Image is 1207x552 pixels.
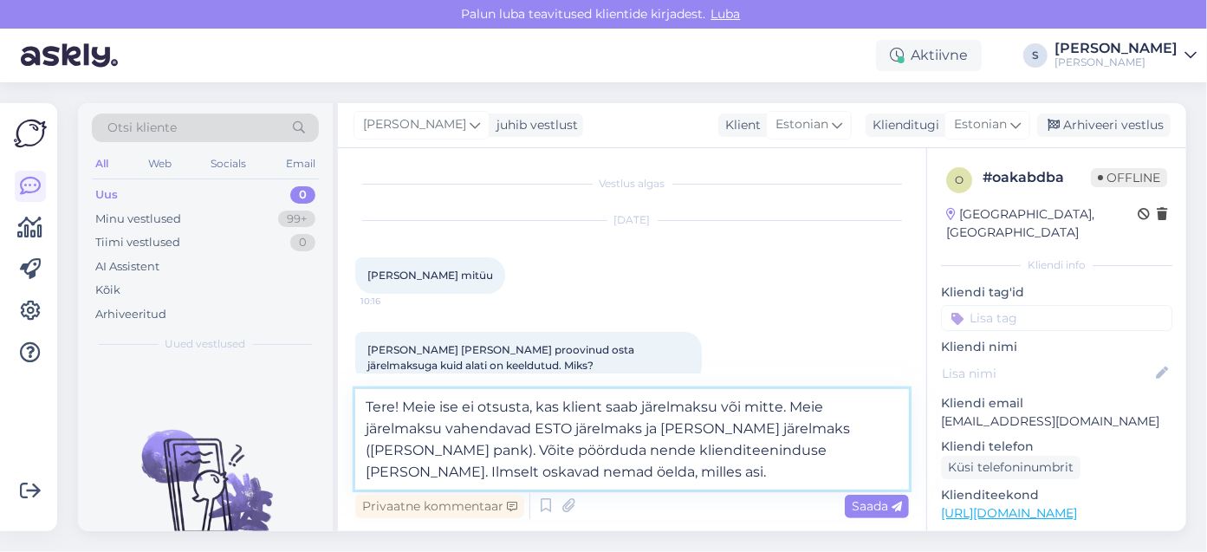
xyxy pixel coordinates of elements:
div: Privaatne kommentaar [355,495,524,518]
span: Uued vestlused [165,336,246,352]
div: Klienditugi [866,116,939,134]
div: Uus [95,186,118,204]
div: 0 [290,186,315,204]
div: Kliendi info [941,257,1172,273]
div: Vestlus algas [355,176,909,192]
div: AI Assistent [95,258,159,276]
div: Web [145,153,175,175]
p: Kliendi telefon [941,438,1172,456]
p: Kliendi nimi [941,338,1172,356]
p: Klienditeekond [941,486,1172,504]
textarea: Tere! Meie ise ei otsusta, kas klient saab järelmaksu või mitte. Meie järelmaksu vahendavad ESTO ... [355,389,909,490]
p: Kliendi tag'id [941,283,1172,302]
div: # oakabdba [983,167,1091,188]
span: Otsi kliente [107,119,177,137]
div: 0 [290,234,315,251]
span: Saada [852,498,902,514]
div: 99+ [278,211,315,228]
div: Klient [718,116,761,134]
div: Küsi telefoninumbrit [941,456,1080,479]
div: Arhiveeri vestlus [1037,114,1171,137]
div: Arhiveeritud [95,306,166,323]
div: Aktiivne [876,40,982,71]
div: Socials [207,153,250,175]
div: Minu vestlused [95,211,181,228]
input: Lisa nimi [942,364,1152,383]
span: 10:16 [360,295,425,308]
p: [EMAIL_ADDRESS][DOMAIN_NAME] [941,412,1172,431]
span: Luba [706,6,746,22]
div: [PERSON_NAME] [1055,55,1178,69]
span: [PERSON_NAME] mitüu [367,269,493,282]
p: Kliendi email [941,394,1172,412]
a: [PERSON_NAME][PERSON_NAME] [1055,42,1197,69]
div: juhib vestlust [490,116,578,134]
div: [PERSON_NAME] [1055,42,1178,55]
div: Email [282,153,319,175]
p: Vaata edasi ... [941,528,1172,543]
div: [GEOGRAPHIC_DATA], [GEOGRAPHIC_DATA] [946,205,1138,242]
div: Kõik [95,282,120,299]
span: Offline [1091,168,1167,187]
span: o [955,173,964,186]
img: Askly Logo [14,117,47,150]
span: [PERSON_NAME] [PERSON_NAME] proovinud osta järelmaksuga kuid alati on keeldutud. Miks? [367,343,637,372]
div: All [92,153,112,175]
a: [URL][DOMAIN_NAME] [941,505,1077,521]
span: Estonian [775,115,828,134]
input: Lisa tag [941,305,1172,331]
div: S [1023,43,1048,68]
span: [PERSON_NAME] [363,115,466,134]
div: Tiimi vestlused [95,234,180,251]
span: Estonian [954,115,1007,134]
div: [DATE] [355,212,909,228]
